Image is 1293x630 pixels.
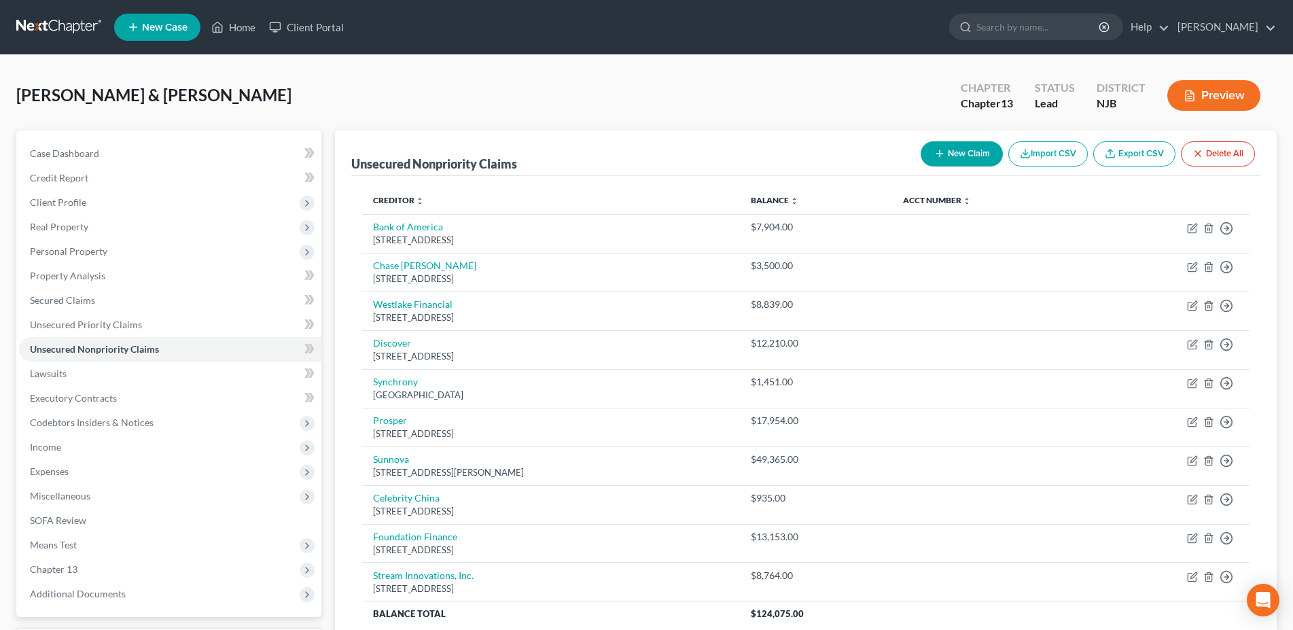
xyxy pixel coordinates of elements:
a: Balance unfold_more [751,195,798,205]
a: Westlake Financial [373,298,453,310]
a: Property Analysis [19,264,321,288]
a: Home [205,15,262,39]
span: Income [30,441,61,453]
span: Executory Contracts [30,392,117,404]
div: $12,210.00 [751,336,881,350]
i: unfold_more [790,197,798,205]
th: Balance Total [362,601,741,626]
span: Property Analysis [30,270,105,281]
a: Client Portal [262,15,351,39]
div: $49,365.00 [751,453,881,466]
div: District [1097,80,1146,96]
a: Chase [PERSON_NAME] [373,260,476,271]
button: Preview [1167,80,1260,111]
span: Chapter 13 [30,563,77,575]
div: Unsecured Nonpriority Claims [351,156,517,172]
div: Lead [1035,96,1075,111]
div: Status [1035,80,1075,96]
span: New Case [142,22,188,33]
span: Means Test [30,539,77,550]
a: Secured Claims [19,288,321,313]
a: Case Dashboard [19,141,321,166]
div: [STREET_ADDRESS][PERSON_NAME] [373,466,730,479]
a: Bank of America [373,221,443,232]
a: Creditor unfold_more [373,195,424,205]
div: $935.00 [751,491,881,505]
span: SOFA Review [30,514,86,526]
span: 13 [1001,97,1013,109]
div: [STREET_ADDRESS] [373,234,730,247]
a: Discover [373,337,411,349]
div: $8,839.00 [751,298,881,311]
span: $124,075.00 [751,608,804,619]
div: $8,764.00 [751,569,881,582]
i: unfold_more [963,197,971,205]
a: Unsecured Nonpriority Claims [19,337,321,362]
input: Search by name... [976,14,1101,39]
button: Import CSV [1008,141,1088,167]
a: Credit Report [19,166,321,190]
a: [PERSON_NAME] [1171,15,1276,39]
a: SOFA Review [19,508,321,533]
span: Additional Documents [30,588,126,599]
div: [STREET_ADDRESS] [373,350,730,363]
span: Personal Property [30,245,107,257]
span: Codebtors Insiders & Notices [30,417,154,428]
span: Client Profile [30,196,86,208]
span: Real Property [30,221,88,232]
div: Chapter [961,96,1013,111]
span: Unsecured Nonpriority Claims [30,343,159,355]
div: [STREET_ADDRESS] [373,311,730,324]
a: Lawsuits [19,362,321,386]
span: Case Dashboard [30,147,99,159]
div: [STREET_ADDRESS] [373,544,730,557]
div: $1,451.00 [751,375,881,389]
a: Help [1124,15,1169,39]
div: [STREET_ADDRESS] [373,427,730,440]
button: New Claim [921,141,1003,167]
div: Chapter [961,80,1013,96]
a: Foundation Finance [373,531,457,542]
a: Prosper [373,415,407,426]
div: $17,954.00 [751,414,881,427]
button: Delete All [1181,141,1255,167]
span: Expenses [30,466,69,477]
div: $13,153.00 [751,530,881,544]
div: [GEOGRAPHIC_DATA] [373,389,730,402]
a: Executory Contracts [19,386,321,410]
span: Secured Claims [30,294,95,306]
a: Unsecured Priority Claims [19,313,321,337]
a: Celebrity China [373,492,440,504]
span: Lawsuits [30,368,67,379]
span: [PERSON_NAME] & [PERSON_NAME] [16,85,291,105]
a: Sunnova [373,453,409,465]
div: [STREET_ADDRESS] [373,505,730,518]
div: NJB [1097,96,1146,111]
a: Synchrony [373,376,418,387]
span: Miscellaneous [30,490,90,502]
i: unfold_more [416,197,424,205]
div: [STREET_ADDRESS] [373,582,730,595]
span: Credit Report [30,172,88,183]
div: [STREET_ADDRESS] [373,273,730,285]
div: $7,904.00 [751,220,881,234]
a: Acct Number unfold_more [903,195,971,205]
div: $3,500.00 [751,259,881,273]
a: Stream Innovations, Inc. [373,570,474,581]
a: Export CSV [1093,141,1175,167]
span: Unsecured Priority Claims [30,319,142,330]
div: Open Intercom Messenger [1247,584,1279,616]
